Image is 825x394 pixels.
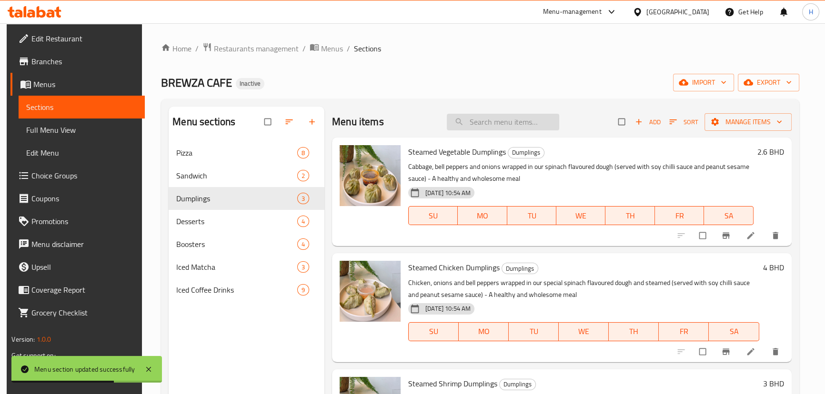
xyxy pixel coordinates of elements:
[663,115,704,129] span: Sort items
[340,261,401,322] img: Steamed Chicken Dumplings
[738,74,799,91] button: export
[447,114,559,130] input: search
[560,209,602,223] span: WE
[176,216,297,227] div: Desserts
[646,7,709,17] div: [GEOGRAPHIC_DATA]
[408,161,753,185] p: Cabbage, bell peppers and onions wrapped in our spinach flavoured dough (served with soy chilli s...
[10,164,144,187] a: Choice Groups
[408,376,497,391] span: Steamed Shrimp Dumplings
[214,43,299,54] span: Restaurants management
[635,117,661,128] span: Add
[715,341,738,362] button: Branch-specific-item
[746,231,757,240] a: Edit menu item
[297,147,309,158] div: items
[11,349,55,362] span: Get support on:
[808,7,813,17] span: H
[667,115,701,129] button: Sort
[704,206,753,225] button: SA
[176,261,297,273] span: Iced Matcha
[236,78,264,89] div: Inactive
[279,111,302,132] span: Sort sections
[176,284,297,295] span: Iced Coffee Drinks
[499,379,536,390] div: Dumplings
[708,209,749,223] span: SA
[507,206,556,225] button: TU
[298,263,309,272] span: 3
[422,188,474,197] span: [DATE] 10:54 AM
[609,209,651,223] span: TH
[613,113,633,131] span: Select section
[31,33,137,44] span: Edit Restaurant
[408,322,459,341] button: SU
[458,206,507,225] button: MO
[459,322,509,341] button: MO
[33,79,137,90] span: Menus
[673,74,734,91] button: import
[340,145,401,206] img: Steamed Vegetable Dumplings
[161,72,232,93] span: BREWZA CAFE
[298,286,309,295] span: 9
[633,115,663,129] button: Add
[176,193,297,204] span: Dumplings
[463,325,505,338] span: MO
[298,148,309,158] span: 8
[310,42,343,55] a: Menus
[746,347,757,356] a: Edit menu item
[655,206,704,225] button: FR
[176,238,297,250] span: Boosters
[10,187,144,210] a: Coupons
[408,206,458,225] button: SU
[669,117,698,128] span: Sort
[161,43,191,54] a: Home
[10,256,144,278] a: Upsell
[745,77,792,89] span: export
[176,147,297,158] span: Pizza
[298,217,309,226] span: 4
[563,325,605,338] span: WE
[462,209,503,223] span: MO
[10,73,144,96] a: Menus
[236,79,264,88] span: Inactive
[712,116,784,128] span: Manage items
[297,170,309,181] div: items
[605,206,654,225] button: TH
[26,124,137,136] span: Full Menu View
[509,322,559,341] button: TU
[31,216,137,227] span: Promotions
[161,42,799,55] nav: breadcrumb
[694,343,714,361] span: Select to update
[659,322,709,341] button: FR
[609,322,659,341] button: TH
[713,325,755,338] span: SA
[543,6,602,18] div: Menu-management
[502,263,538,274] span: Dumplings
[709,322,759,341] button: SA
[347,43,350,54] li: /
[408,145,506,159] span: Steamed Vegetable Dumplings
[663,325,705,338] span: FR
[31,284,137,295] span: Coverage Report
[633,115,663,129] span: Add item
[704,113,792,131] button: Manage items
[26,147,137,158] span: Edit Menu
[169,278,324,301] div: Iced Coffee Drinks9
[765,341,788,362] button: delete
[31,238,137,250] span: Menu disclaimer
[11,333,35,345] span: Version:
[508,147,544,158] div: Dumplings
[172,115,235,129] h2: Menu sections
[31,56,137,67] span: Branches
[408,277,759,301] p: Chicken, onions and bell peppers wrapped in our special spinach flavoured dough and steamed (serv...
[763,377,784,390] h6: 3 BHD
[19,118,144,141] a: Full Menu View
[26,101,137,113] span: Sections
[176,170,297,181] div: Sandwich
[332,115,384,129] h2: Menu items
[37,333,51,345] span: 1.0.0
[763,261,784,274] h6: 4 BHD
[169,233,324,256] div: Boosters4
[31,193,137,204] span: Coupons
[500,379,535,390] span: Dumplings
